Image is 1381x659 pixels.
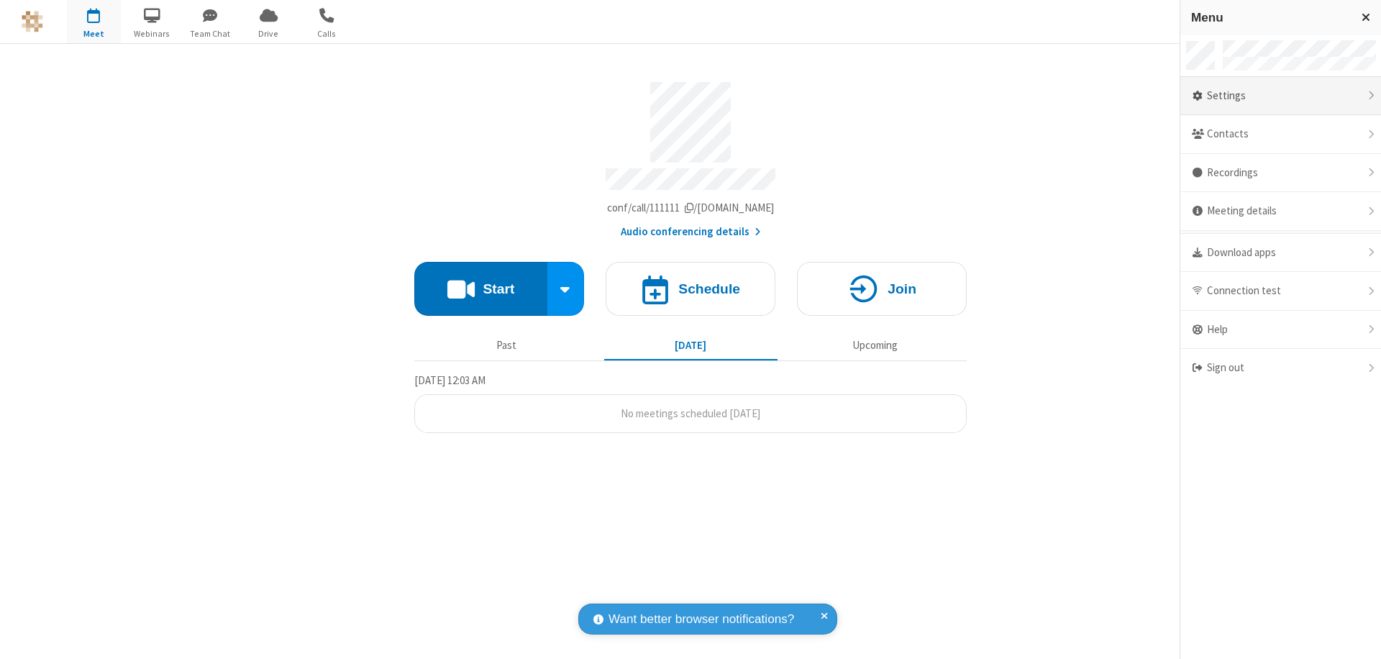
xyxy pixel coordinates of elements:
[242,27,296,40] span: Drive
[1180,154,1381,193] div: Recordings
[300,27,354,40] span: Calls
[183,27,237,40] span: Team Chat
[22,11,43,32] img: QA Selenium DO NOT DELETE OR CHANGE
[125,27,179,40] span: Webinars
[606,262,775,316] button: Schedule
[607,201,775,214] span: Copy my meeting room link
[414,373,486,387] span: [DATE] 12:03 AM
[414,372,967,434] section: Today's Meetings
[1180,311,1381,350] div: Help
[788,332,962,359] button: Upcoming
[1180,115,1381,154] div: Contacts
[67,27,121,40] span: Meet
[414,71,967,240] section: Account details
[414,262,547,316] button: Start
[797,262,967,316] button: Join
[621,224,761,240] button: Audio conferencing details
[1180,272,1381,311] div: Connection test
[1180,349,1381,387] div: Sign out
[420,332,593,359] button: Past
[1180,234,1381,273] div: Download apps
[1180,77,1381,116] div: Settings
[621,406,760,420] span: No meetings scheduled [DATE]
[607,200,775,217] button: Copy my meeting room linkCopy my meeting room link
[547,262,585,316] div: Start conference options
[1191,11,1349,24] h3: Menu
[888,282,916,296] h4: Join
[483,282,514,296] h4: Start
[609,610,794,629] span: Want better browser notifications?
[604,332,778,359] button: [DATE]
[678,282,740,296] h4: Schedule
[1180,192,1381,231] div: Meeting details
